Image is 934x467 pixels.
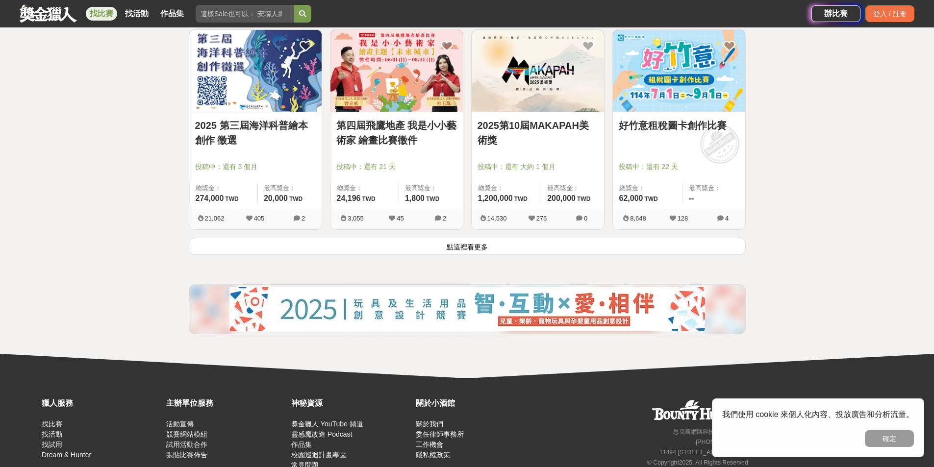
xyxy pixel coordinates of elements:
[689,194,694,202] span: --
[264,194,288,202] span: 20,000
[619,118,739,133] a: 好竹意租稅圖卡創作比賽
[416,430,464,438] a: 委任律師事務所
[86,7,117,21] a: 找比賽
[722,410,914,418] span: 我們使用 cookie 來個人化內容、投放廣告和分析流量。
[647,459,750,466] small: © Copyright 2025 . All Rights Reserved.
[291,430,352,438] a: 靈感魔改造 Podcast
[405,194,425,202] span: 1,800
[362,196,375,202] span: TWD
[416,441,443,448] a: 工作機會
[478,162,598,172] span: 投稿中：還有 大約 1 個月
[264,183,316,193] span: 最高獎金：
[619,183,677,193] span: 總獎金：
[166,441,207,448] a: 試用活動合作
[42,430,62,438] a: 找活動
[289,196,303,202] span: TWD
[426,196,439,202] span: TWD
[673,428,750,435] small: 恩克斯網路科技股份有限公司
[166,451,207,459] a: 張貼比賽佈告
[584,215,587,222] span: 0
[630,215,646,222] span: 8,648
[487,215,507,222] span: 14,530
[291,441,312,448] a: 作品集
[254,215,265,222] span: 405
[547,194,576,202] span: 200,000
[189,238,746,255] button: 點這裡看更多
[337,183,393,193] span: 總獎金：
[547,183,598,193] span: 最高獎金：
[478,183,535,193] span: 總獎金：
[166,430,207,438] a: 競賽網站模組
[166,420,194,428] a: 活動宣傳
[42,451,91,459] a: Dream & Hunter
[416,451,450,459] a: 隱私權政策
[472,30,604,112] img: Cover Image
[619,194,643,202] span: 62,000
[811,5,860,22] a: 辦比賽
[225,196,238,202] span: TWD
[678,215,688,222] span: 128
[42,420,62,428] a: 找比賽
[478,118,598,147] a: 2025第10屆MAKAPAH美術獎
[42,397,161,409] div: 獵人服務
[405,183,457,193] span: 最高獎金：
[42,441,62,448] a: 找試用
[121,7,152,21] a: 找活動
[330,30,463,112] img: Cover Image
[336,162,457,172] span: 投稿中：還有 21 天
[302,215,305,222] span: 2
[865,5,914,22] div: 登入 / 註冊
[689,183,739,193] span: 最高獎金：
[536,215,547,222] span: 275
[416,420,443,428] a: 關於我們
[397,215,404,222] span: 45
[659,449,750,456] small: 11494 [STREET_ADDRESS] 3 樓
[291,451,346,459] a: 校園巡迴計畫專區
[613,30,745,112] img: Cover Image
[416,397,535,409] div: 關於小酒館
[156,7,188,21] a: 作品集
[196,183,252,193] span: 總獎金：
[619,162,739,172] span: 投稿中：還有 22 天
[229,287,705,331] img: 0b2d4a73-1f60-4eea-aee9-81a5fd7858a2.jpg
[865,430,914,447] button: 確定
[166,397,286,409] div: 主辦單位服務
[291,420,363,428] a: 獎金獵人 YouTube 頻道
[443,215,446,222] span: 2
[478,194,513,202] span: 1,200,000
[205,215,225,222] span: 21,062
[189,30,322,112] img: Cover Image
[577,196,590,202] span: TWD
[725,215,729,222] span: 4
[644,196,657,202] span: TWD
[195,162,316,172] span: 投稿中：還有 3 個月
[348,215,364,222] span: 3,055
[696,439,750,445] small: [PHONE_NUMBER]
[337,194,361,202] span: 24,196
[336,118,457,147] a: 第四屆飛鷹地產 我是小小藝術家 繪畫比賽徵件
[514,196,528,202] span: TWD
[196,194,224,202] span: 274,000
[195,118,316,147] a: 2025 第三屆海洋科普繪本創作 徵選
[291,397,411,409] div: 神秘資源
[196,5,294,23] input: 這樣Sale也可以： 安聯人壽創意銷售法募集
